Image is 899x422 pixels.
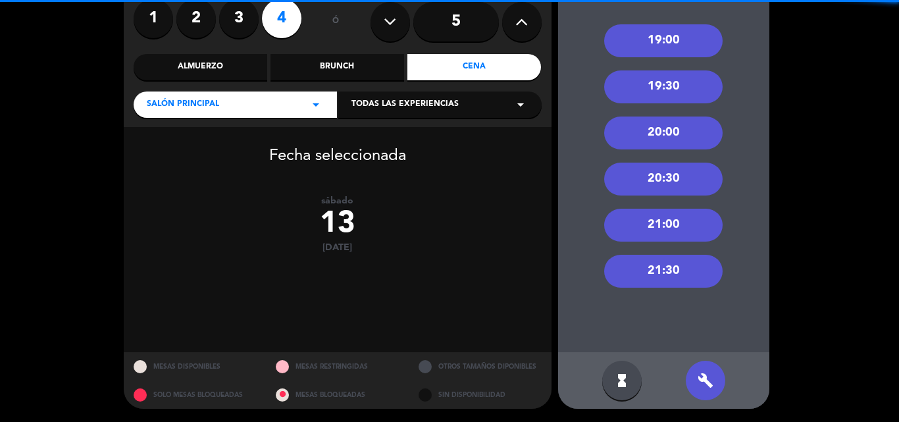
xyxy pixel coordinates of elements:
div: SOLO MESAS BLOQUEADAS [124,381,267,409]
div: 13 [124,207,552,242]
div: OTROS TAMAÑOS DIPONIBLES [409,352,552,381]
div: Fecha seleccionada [124,127,552,169]
div: 20:00 [604,117,723,149]
div: 19:00 [604,24,723,57]
div: MESAS RESTRINGIDAS [266,352,409,381]
i: hourglass_full [614,373,630,388]
div: SIN DISPONIBILIDAD [409,381,552,409]
div: sábado [124,196,552,207]
span: Todas las experiencias [351,98,459,111]
div: MESAS DISPONIBLES [124,352,267,381]
i: arrow_drop_down [513,97,528,113]
div: MESAS BLOQUEADAS [266,381,409,409]
div: 20:30 [604,163,723,196]
i: build [698,373,713,388]
div: Brunch [270,54,404,80]
div: 19:30 [604,70,723,103]
i: arrow_drop_down [308,97,324,113]
div: 21:00 [604,209,723,242]
div: Cena [407,54,541,80]
div: 21:30 [604,255,723,288]
span: Salón Principal [147,98,219,111]
div: [DATE] [124,242,552,253]
div: Almuerzo [134,54,267,80]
